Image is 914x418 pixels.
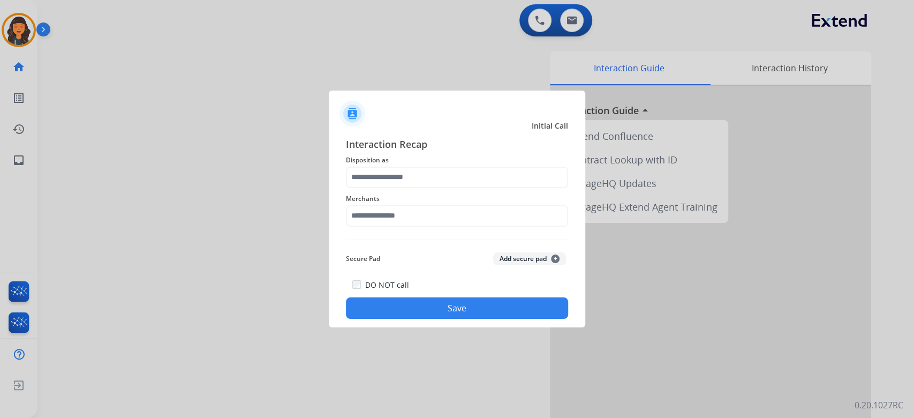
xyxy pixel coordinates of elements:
span: Initial Call [532,121,568,131]
img: contactIcon [339,101,365,126]
span: Interaction Recap [346,137,568,154]
button: Save [346,297,568,319]
p: 0.20.1027RC [855,399,903,412]
span: Disposition as [346,154,568,167]
span: Merchants [346,192,568,205]
img: contact-recap-line.svg [346,240,568,240]
span: Secure Pad [346,252,380,265]
label: DO NOT call [365,280,409,290]
span: + [551,255,560,263]
button: Add secure pad+ [493,252,566,265]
